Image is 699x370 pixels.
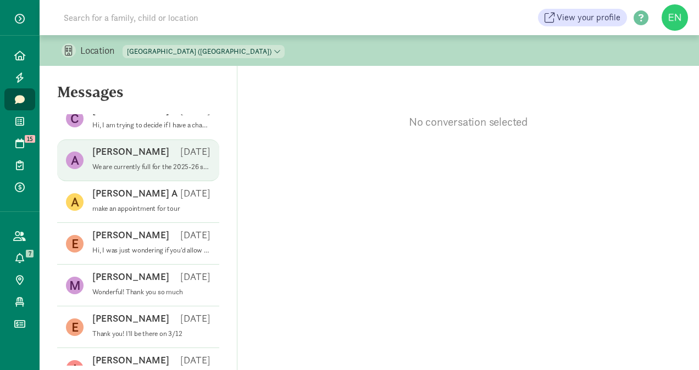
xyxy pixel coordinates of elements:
[92,270,169,283] p: [PERSON_NAME]
[4,132,35,154] a: 15
[25,135,35,143] span: 15
[557,11,620,24] span: View your profile
[92,246,210,255] p: Hi, I was just wondering if you'd allow a quick visit at a time outside of open house hours. It i...
[92,228,169,242] p: [PERSON_NAME]
[80,44,123,57] p: Location
[180,270,210,283] p: [DATE]
[57,7,365,29] input: Search for a family, child or location
[538,9,627,26] a: View your profile
[92,145,169,158] p: [PERSON_NAME]
[4,247,35,269] a: 7
[92,121,210,130] p: Hi, I am trying to decide if I have a chance of getting in to any of the North Tacoma Montessori ...
[66,193,84,211] figure: A
[180,354,210,367] p: [DATE]
[66,152,84,169] figure: A
[92,312,169,325] p: [PERSON_NAME]
[26,250,34,257] span: 7
[180,228,210,242] p: [DATE]
[92,288,210,296] p: Wonderful! Thank you so much
[237,114,699,130] p: No conversation selected
[66,235,84,253] figure: E
[66,318,84,336] figure: E
[66,110,84,127] figure: C
[40,83,237,110] h5: Messages
[92,204,210,213] p: make an appointment for tour
[92,329,210,338] p: Thank you! I'll be there on 3/12
[180,145,210,158] p: [DATE]
[92,162,210,171] p: We are currently full for the 2025-26 school year. I have added you back to the waitlist and if a...
[92,187,177,200] p: [PERSON_NAME] A
[66,277,84,294] figure: M
[92,354,169,367] p: [PERSON_NAME]
[180,312,210,325] p: [DATE]
[180,187,210,200] p: [DATE]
